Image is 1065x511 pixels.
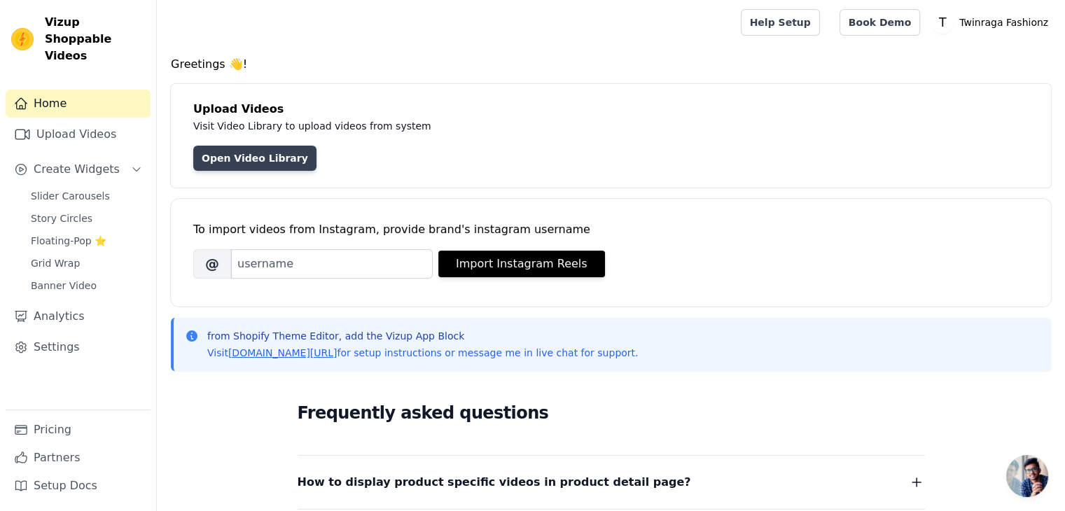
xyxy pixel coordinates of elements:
a: Analytics [6,302,151,330]
a: Upload Videos [6,120,151,148]
a: Settings [6,333,151,361]
a: Home [6,90,151,118]
a: Slider Carousels [22,186,151,206]
text: T [938,15,947,29]
span: How to display product specific videos in product detail page? [298,472,691,492]
span: Banner Video [31,279,97,293]
button: How to display product specific videos in product detail page? [298,472,925,492]
a: Story Circles [22,209,151,228]
img: Vizup [11,28,34,50]
span: Story Circles [31,211,92,225]
a: Pricing [6,416,151,444]
span: Vizup Shoppable Videos [45,14,145,64]
a: Banner Video [22,276,151,295]
p: Twinraga Fashionz [954,10,1054,35]
button: T Twinraga Fashionz [931,10,1054,35]
p: Visit Video Library to upload videos from system [193,118,821,134]
a: Book Demo [840,9,920,36]
p: Visit for setup instructions or message me in live chat for support. [207,346,638,360]
p: from Shopify Theme Editor, add the Vizup App Block [207,329,638,343]
span: Floating-Pop ⭐ [31,234,106,248]
span: Grid Wrap [31,256,80,270]
a: Partners [6,444,151,472]
a: Open Video Library [193,146,316,171]
h2: Frequently asked questions [298,399,925,427]
a: Setup Docs [6,472,151,500]
span: Create Widgets [34,161,120,178]
a: Floating-Pop ⭐ [22,231,151,251]
a: [DOMAIN_NAME][URL] [228,347,337,358]
span: Slider Carousels [31,189,110,203]
button: Import Instagram Reels [438,251,605,277]
h4: Upload Videos [193,101,1029,118]
a: Help Setup [741,9,820,36]
h4: Greetings 👋! [171,56,1051,73]
input: username [231,249,433,279]
div: To import videos from Instagram, provide brand's instagram username [193,221,1029,238]
a: Grid Wrap [22,253,151,273]
a: Open chat [1006,455,1048,497]
span: @ [193,249,231,279]
button: Create Widgets [6,155,151,183]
